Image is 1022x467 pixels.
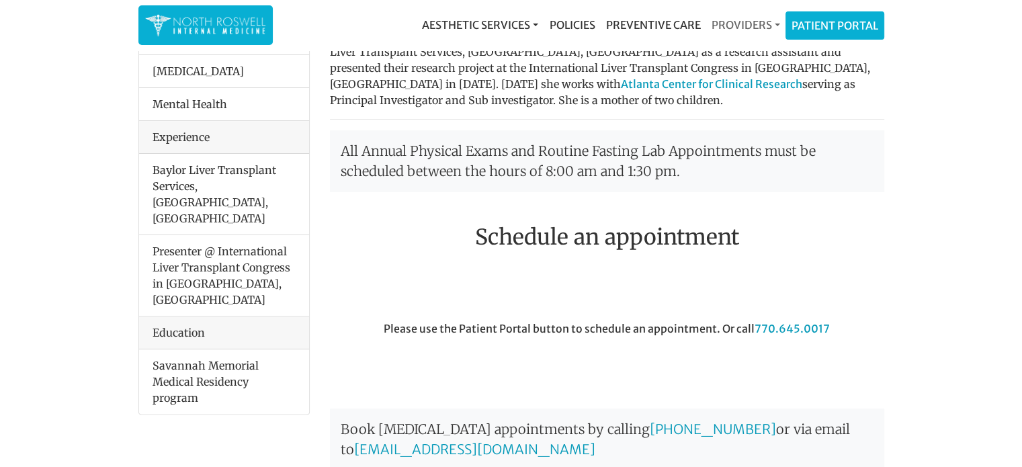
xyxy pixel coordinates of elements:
[145,12,266,38] img: North Roswell Internal Medicine
[139,54,309,88] li: [MEDICAL_DATA]
[786,12,884,39] a: Patient Portal
[330,11,884,108] p: As a medical student, [PERSON_NAME] developed an interest in clinical research. Before starting h...
[330,224,884,250] h2: Schedule an appointment
[417,11,544,38] a: Aesthetic Services
[139,121,309,154] div: Experience
[139,235,309,316] li: Presenter @ International Liver Transplant Congress in [GEOGRAPHIC_DATA], [GEOGRAPHIC_DATA]
[139,87,309,121] li: Mental Health
[544,11,600,38] a: Policies
[650,421,776,437] a: [PHONE_NUMBER]
[600,11,706,38] a: Preventive Care
[330,130,884,192] p: All Annual Physical Exams and Routine Fasting Lab Appointments must be scheduled between the hour...
[755,322,830,335] a: 770.645.0017
[320,321,894,396] div: Please use the Patient Portal button to schedule an appointment. Or call
[139,349,309,414] li: Savannah Memorial Medical Residency program
[139,316,309,349] div: Education
[139,154,309,235] li: Baylor Liver Transplant Services, [GEOGRAPHIC_DATA], [GEOGRAPHIC_DATA]
[706,11,785,38] a: Providers
[621,77,802,91] a: Atlanta Center for Clinical Research
[354,441,595,458] a: [EMAIL_ADDRESS][DOMAIN_NAME]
